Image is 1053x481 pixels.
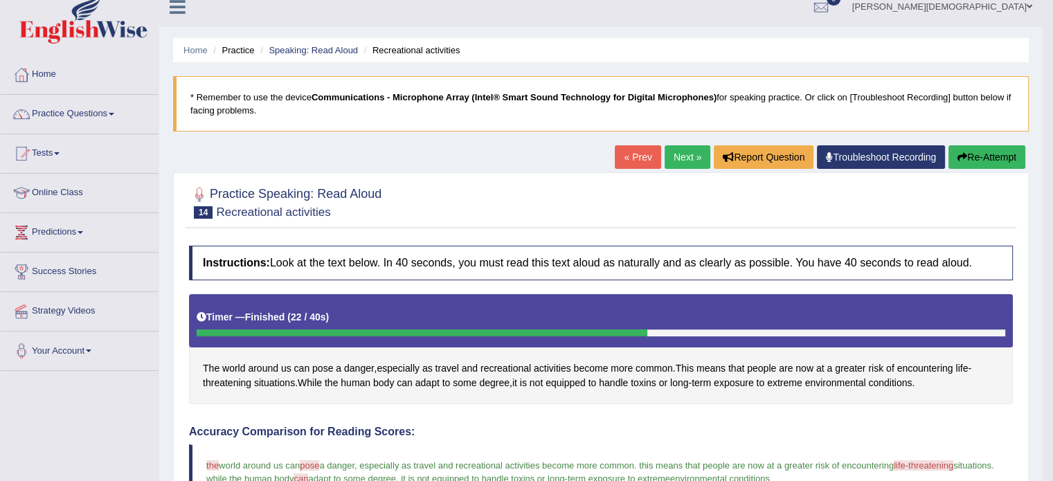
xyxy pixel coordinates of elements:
span: Click to see word definition [756,376,764,390]
span: Click to see word definition [631,376,656,390]
h5: Timer — [197,312,329,323]
span: Click to see word definition [955,361,968,376]
span: Click to see word definition [886,361,894,376]
span: life-threatening [894,460,953,471]
a: Strategy Videos [1,292,159,327]
a: Tests [1,134,159,169]
span: Click to see word definition [344,361,375,376]
span: Click to see word definition [670,376,688,390]
span: Click to see word definition [611,361,633,376]
span: Click to see word definition [254,376,295,390]
a: « Prev [615,145,660,169]
a: Next » [665,145,710,169]
h2: Practice Speaking: Read Aloud [189,184,381,219]
span: this means that people are now at a greater risk of encountering [639,460,894,471]
span: Click to see word definition [546,376,586,390]
span: Click to see word definition [435,361,459,376]
span: situations [953,460,991,471]
b: Instructions: [203,257,270,269]
span: Click to see word definition [588,376,597,390]
a: Predictions [1,213,159,248]
b: Finished [245,311,285,323]
span: Click to see word definition [336,361,341,376]
span: Click to see word definition [281,361,291,376]
span: Click to see word definition [659,376,667,390]
span: Click to see word definition [415,376,440,390]
span: Click to see word definition [897,361,953,376]
span: Click to see word definition [373,376,394,390]
button: Report Question [714,145,813,169]
span: Click to see word definition [676,361,694,376]
span: Click to see word definition [816,361,825,376]
blockquote: * Remember to use the device for speaking practice. Or click on [Troubleshoot Recording] button b... [173,76,1029,131]
li: Recreational activities [361,44,460,57]
span: pose [300,460,319,471]
span: Click to see word definition [294,361,310,376]
span: Click to see word definition [377,361,419,376]
button: Re-Attempt [948,145,1025,169]
b: ) [326,311,330,323]
span: Click to see word definition [298,376,322,390]
span: Click to see word definition [442,376,451,390]
h4: Accuracy Comparison for Reading Scores: [189,426,1013,438]
span: Click to see word definition [795,361,813,376]
div: , . - . , - . [189,294,1013,404]
b: 22 / 40s [291,311,326,323]
span: Click to see word definition [728,361,744,376]
span: Click to see word definition [222,361,245,376]
span: Click to see word definition [462,361,478,376]
span: Click to see word definition [534,361,571,376]
span: Click to see word definition [827,361,832,376]
b: Communications - Microphone Array (Intel® Smart Sound Technology for Digital Microphones) [312,92,717,102]
span: Click to see word definition [422,361,433,376]
span: Click to see word definition [767,376,802,390]
span: especially as travel and recreational activities become more common [359,460,634,471]
span: Click to see word definition [868,376,912,390]
span: Click to see word definition [203,361,219,376]
span: Click to see word definition [574,361,609,376]
a: Troubleshoot Recording [817,145,945,169]
span: Click to see word definition [512,376,517,390]
span: . [991,460,994,471]
a: Success Stories [1,253,159,287]
span: a danger [319,460,354,471]
span: Click to see word definition [248,361,278,376]
span: the [206,460,219,471]
span: Click to see word definition [312,361,333,376]
span: . [634,460,637,471]
li: Practice [210,44,254,57]
span: Click to see word definition [203,376,251,390]
span: Click to see word definition [692,376,711,390]
span: Click to see word definition [480,361,531,376]
a: Home [183,45,208,55]
span: Click to see word definition [747,361,776,376]
span: Click to see word definition [397,376,413,390]
a: Speaking: Read Aloud [269,45,358,55]
span: Click to see word definition [636,361,673,376]
a: Home [1,55,159,90]
span: Click to see word definition [530,376,543,390]
span: Click to see word definition [599,376,628,390]
a: Practice Questions [1,95,159,129]
span: Click to see word definition [341,376,370,390]
span: Click to see word definition [835,361,865,376]
span: Click to see word definition [520,376,527,390]
span: Click to see word definition [804,376,865,390]
span: Click to see word definition [325,376,338,390]
span: Click to see word definition [479,376,510,390]
span: 14 [194,206,213,219]
b: ( [287,311,291,323]
span: world around us can [219,460,300,471]
small: Recreational activities [216,206,330,219]
span: , [354,460,357,471]
span: Click to see word definition [779,361,793,376]
span: Click to see word definition [453,376,476,390]
span: Click to see word definition [714,376,754,390]
span: Click to see word definition [868,361,883,376]
a: Your Account [1,332,159,366]
span: Click to see word definition [696,361,726,376]
h4: Look at the text below. In 40 seconds, you must read this text aloud as naturally and as clearly ... [189,246,1013,280]
a: Online Class [1,174,159,208]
